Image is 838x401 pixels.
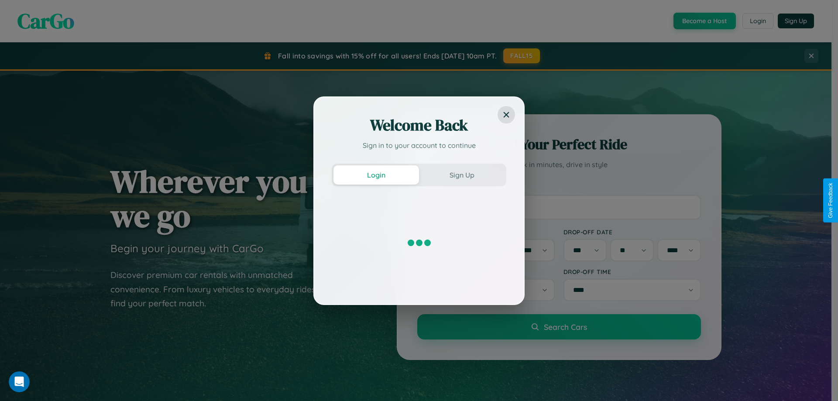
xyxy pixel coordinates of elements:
button: Sign Up [419,165,505,185]
p: Sign in to your account to continue [332,140,506,151]
iframe: Intercom live chat [9,371,30,392]
h2: Welcome Back [332,115,506,136]
div: Give Feedback [828,183,834,218]
button: Login [333,165,419,185]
